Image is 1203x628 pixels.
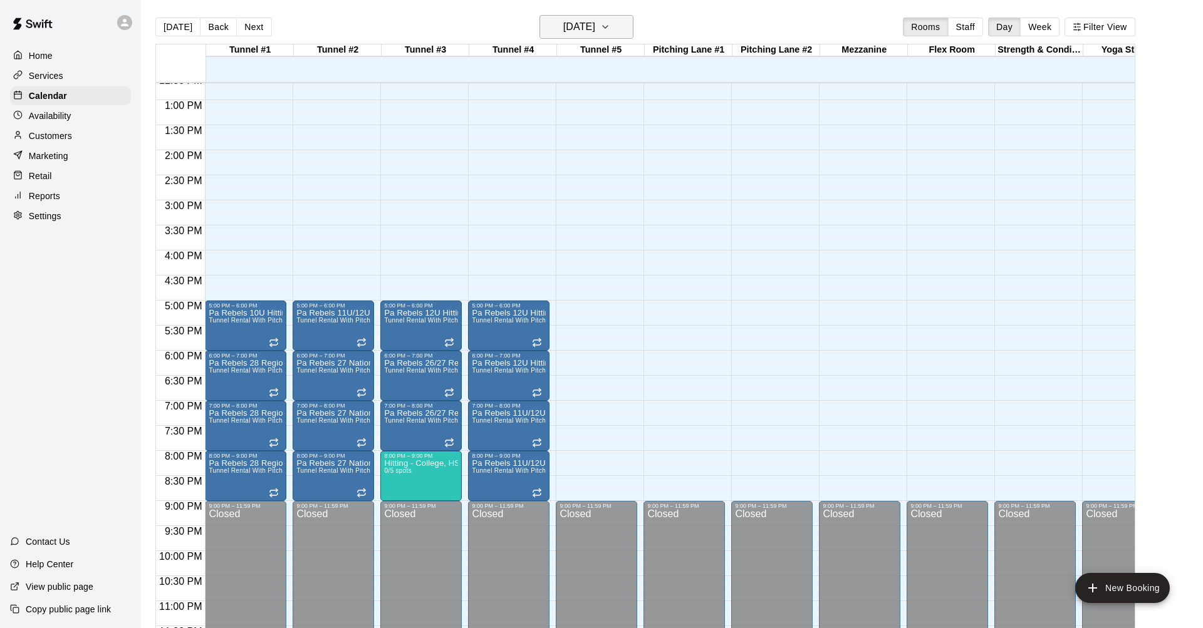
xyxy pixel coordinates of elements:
[209,453,283,459] div: 8:00 PM – 9:00 PM
[209,367,318,374] span: Tunnel Rental With Pitching Machine
[380,301,462,351] div: 5:00 PM – 6:00 PM: Pa Rebels 12U Hitting with Wine
[532,488,542,498] span: Recurring event
[472,403,546,409] div: 7:00 PM – 8:00 PM
[563,18,595,36] h6: [DATE]
[29,170,52,182] p: Retail
[26,558,73,570] p: Help Center
[155,18,200,36] button: [DATE]
[209,467,318,474] span: Tunnel Rental With Pitching Machine
[988,18,1021,36] button: Day
[162,150,206,161] span: 2:00 PM
[162,401,206,411] span: 7:00 PM
[269,337,279,347] span: Recurring event
[820,44,908,56] div: Mezzanine
[26,535,70,548] p: Contact Us
[10,86,131,105] a: Calendar
[205,401,286,451] div: 7:00 PM – 8:00 PM: Pa Rebels 28 Regional Hitting w/ Vaughn
[823,503,897,509] div: 9:00 PM – 11:59 PM
[293,351,374,401] div: 6:00 PM – 7:00 PM: Pa Rebels 27 National Hitting with Davis
[472,467,581,474] span: Tunnel Rental With Pitching Machine
[296,367,406,374] span: Tunnel Rental With Pitching Machine
[209,503,283,509] div: 9:00 PM – 11:59 PM
[162,250,206,261] span: 4:00 PM
[209,317,318,324] span: Tunnel Rental With Pitching Machine
[293,301,374,351] div: 5:00 PM – 6:00 PM: Pa Rebels 11U/12U Hitting with Davis
[209,417,318,424] span: Tunnel Rental With Pitching Machine
[472,317,581,324] span: Tunnel Rental With Pitching Machine
[732,44,820,56] div: Pitching Lane #2
[472,503,546,509] div: 9:00 PM – 11:59 PM
[29,110,71,122] p: Availability
[560,503,633,509] div: 9:00 PM – 11:59 PM
[444,438,454,448] span: Recurring event
[296,317,406,324] span: Tunnel Rental With Pitching Machine
[384,353,458,359] div: 6:00 PM – 7:00 PM
[539,15,633,39] button: [DATE]
[468,401,549,451] div: 7:00 PM – 8:00 PM: Pa Rebels 11U/12U Hitting
[206,44,294,56] div: Tunnel #1
[996,44,1083,56] div: Strength & Conditioning
[444,337,454,347] span: Recurring event
[162,501,206,512] span: 9:00 PM
[29,69,63,82] p: Services
[29,90,67,102] p: Calendar
[296,417,406,424] span: Tunnel Rental With Pitching Machine
[162,426,206,436] span: 7:30 PM
[209,403,283,409] div: 7:00 PM – 8:00 PM
[357,438,367,448] span: Recurring event
[296,467,406,474] span: Tunnel Rental With Pitching Machine
[357,388,367,398] span: Recurring event
[10,126,131,145] div: Customers
[294,44,382,56] div: Tunnel #2
[162,275,206,286] span: 4:30 PM
[10,66,131,85] a: Services
[296,302,370,309] div: 5:00 PM – 6:00 PM
[29,150,68,162] p: Marketing
[384,453,458,459] div: 8:00 PM – 9:00 PM
[205,351,286,401] div: 6:00 PM – 7:00 PM: Pa Rebels 28 Regional Hitting w/ Vaughn
[162,326,206,336] span: 5:30 PM
[10,187,131,205] a: Reports
[269,438,279,448] span: Recurring event
[910,503,984,509] div: 9:00 PM – 11:59 PM
[384,503,458,509] div: 9:00 PM – 11:59 PM
[903,18,948,36] button: Rooms
[29,49,53,62] p: Home
[162,476,206,486] span: 8:30 PM
[10,167,131,185] a: Retail
[908,44,996,56] div: Flex Room
[557,44,645,56] div: Tunnel #5
[200,18,237,36] button: Back
[468,301,549,351] div: 5:00 PM – 6:00 PM: Pa Rebels 12U Hitting with Wine
[1083,44,1171,56] div: Yoga Studio
[468,451,549,501] div: 8:00 PM – 9:00 PM: Pa Rebels 11U/12U Hitting
[444,388,454,398] span: Recurring event
[1020,18,1060,36] button: Week
[10,147,131,165] a: Marketing
[205,451,286,501] div: 8:00 PM – 9:00 PM: Pa Rebels 28 Regional Hitting w/ Vaughn
[472,417,581,424] span: Tunnel Rental With Pitching Machine
[10,106,131,125] div: Availability
[384,367,494,374] span: Tunnel Rental With Pitching Machine
[10,207,131,225] a: Settings
[29,210,61,222] p: Settings
[209,302,283,309] div: 5:00 PM – 6:00 PM
[1086,503,1160,509] div: 9:00 PM – 11:59 PM
[472,302,546,309] div: 5:00 PM – 6:00 PM
[269,388,279,398] span: Recurring event
[472,367,581,374] span: Tunnel Rental With Pitching Machine
[162,301,206,311] span: 5:00 PM
[10,46,131,65] a: Home
[380,401,462,451] div: 7:00 PM – 8:00 PM: Pa Rebels 26/27 Regional Hitting
[380,451,462,501] div: 8:00 PM – 9:00 PM: Hitting - College, HS & MS Players
[472,353,546,359] div: 6:00 PM – 7:00 PM
[162,351,206,361] span: 6:00 PM
[532,438,542,448] span: Recurring event
[296,453,370,459] div: 8:00 PM – 9:00 PM
[29,190,60,202] p: Reports
[645,44,732,56] div: Pitching Lane #1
